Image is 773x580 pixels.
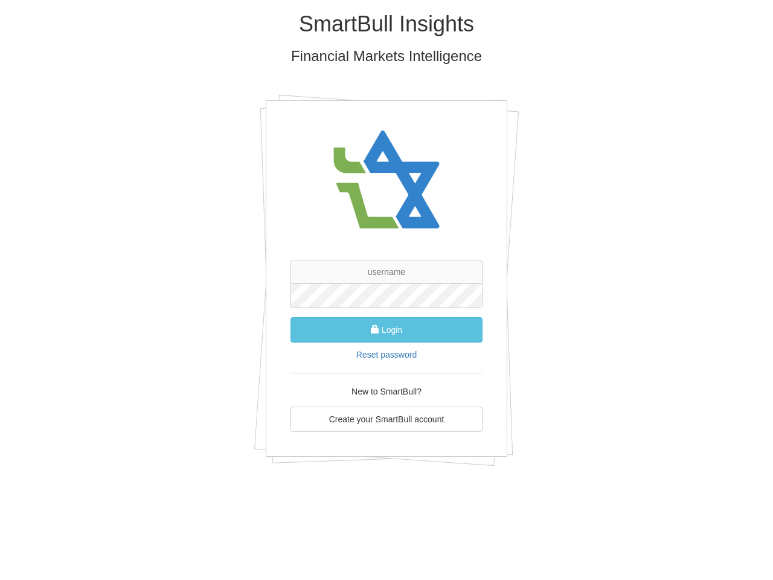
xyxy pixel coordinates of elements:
[290,317,483,343] button: Login
[356,350,417,359] a: Reset password
[351,387,422,396] span: New to SmartBull?
[290,407,483,432] a: Create your SmartBull account
[33,48,740,64] h3: Financial Markets Intelligence
[326,119,447,242] img: avatar
[33,12,740,36] h1: SmartBull Insights
[290,260,483,284] input: username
